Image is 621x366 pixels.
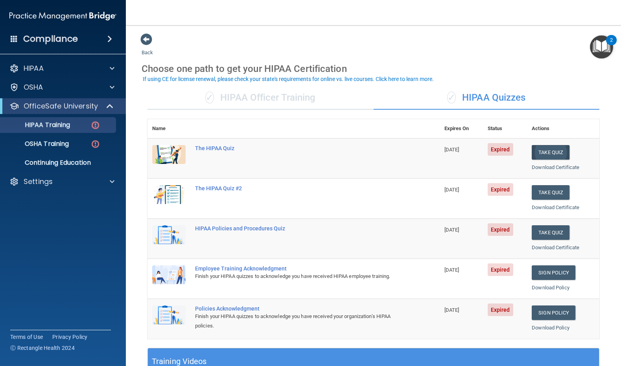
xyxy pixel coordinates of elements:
[488,223,513,236] span: Expired
[142,40,153,55] a: Back
[143,76,434,82] div: If using CE for license renewal, please check your state's requirements for online vs. live cours...
[195,305,400,312] div: Policies Acknowledgment
[195,265,400,272] div: Employee Training Acknowledgment
[532,245,579,250] a: Download Certificate
[9,8,116,24] img: PMB logo
[24,83,43,92] p: OSHA
[532,285,569,291] a: Download Policy
[483,119,527,138] th: Status
[90,139,100,149] img: danger-circle.6113f641.png
[590,35,613,59] button: Open Resource Center, 2 new notifications
[195,145,400,151] div: The HIPAA Quiz
[532,185,569,200] button: Take Quiz
[5,140,69,148] p: OSHA Training
[447,92,456,103] span: ✓
[488,183,513,196] span: Expired
[610,40,613,50] div: 2
[142,75,435,83] button: If using CE for license renewal, please check your state's requirements for online vs. live cours...
[444,227,459,233] span: [DATE]
[24,177,53,186] p: Settings
[195,225,400,232] div: HIPAA Policies and Procedures Quiz
[147,119,190,138] th: Name
[52,333,88,341] a: Privacy Policy
[527,119,599,138] th: Actions
[10,333,43,341] a: Terms of Use
[195,312,400,331] div: Finish your HIPAA quizzes to acknowledge you have received your organization’s HIPAA policies.
[147,86,374,110] div: HIPAA Officer Training
[9,64,114,73] a: HIPAA
[374,86,600,110] div: HIPAA Quizzes
[142,57,605,80] div: Choose one path to get your HIPAA Certification
[10,344,75,352] span: Ⓒ Rectangle Health 2024
[440,119,483,138] th: Expires On
[532,305,575,320] a: Sign Policy
[532,225,569,240] button: Take Quiz
[488,143,513,156] span: Expired
[195,272,400,281] div: Finish your HIPAA quizzes to acknowledge you have received HIPAA employee training.
[24,101,98,111] p: OfficeSafe University
[195,185,400,191] div: The HIPAA Quiz #2
[90,120,100,130] img: danger-circle.6113f641.png
[5,159,112,167] p: Continuing Education
[5,121,70,129] p: HIPAA Training
[23,33,78,44] h4: Compliance
[532,164,579,170] a: Download Certificate
[532,145,569,160] button: Take Quiz
[532,325,569,331] a: Download Policy
[9,101,114,111] a: OfficeSafe University
[488,263,513,276] span: Expired
[205,92,214,103] span: ✓
[9,177,114,186] a: Settings
[24,64,44,73] p: HIPAA
[532,265,575,280] a: Sign Policy
[444,187,459,193] span: [DATE]
[488,303,513,316] span: Expired
[444,307,459,313] span: [DATE]
[9,83,114,92] a: OSHA
[444,147,459,153] span: [DATE]
[444,267,459,273] span: [DATE]
[532,204,579,210] a: Download Certificate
